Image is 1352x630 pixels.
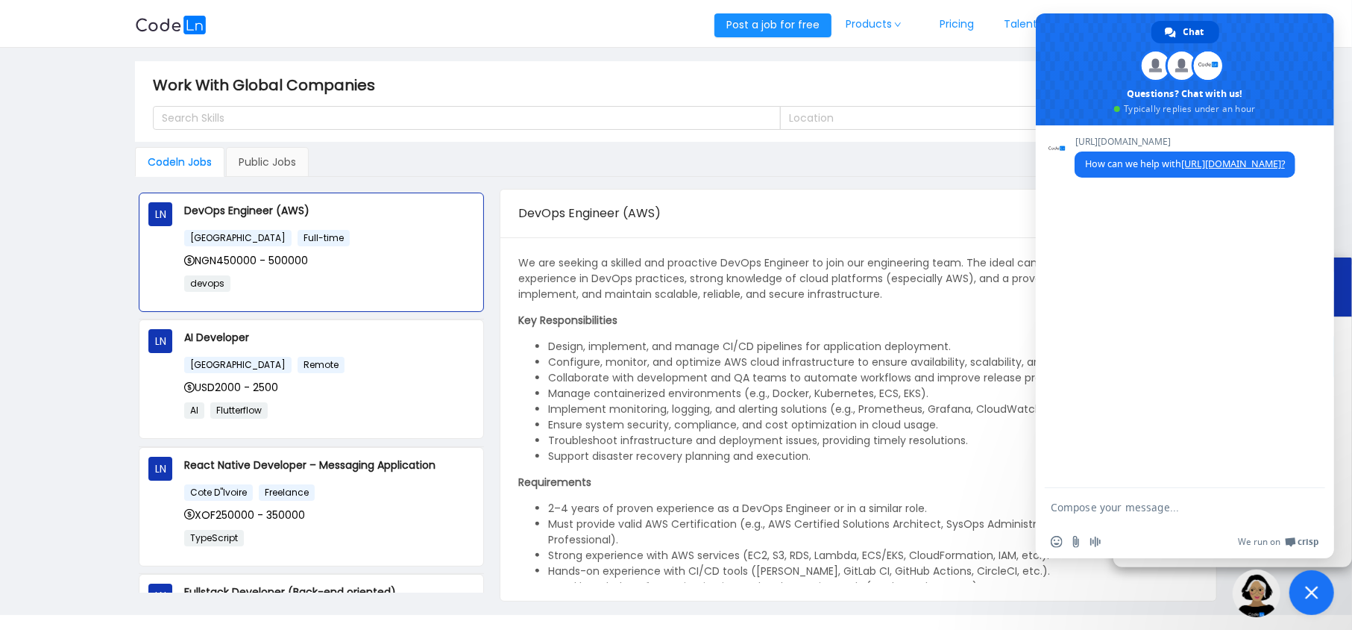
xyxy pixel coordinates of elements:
[155,457,166,481] span: LN
[1075,137,1295,147] span: [URL][DOMAIN_NAME]
[184,508,305,523] span: XOF250000 - 350000
[184,380,278,395] span: USD2000 - 2500
[518,205,661,222] span: DevOps Engineer (AWS)
[1289,570,1334,615] div: Close chat
[184,484,253,501] span: Cote D"Ivoire
[155,584,166,608] span: LN
[1233,570,1280,617] img: ground.ddcf5dcf.png
[155,202,166,226] span: LN
[548,433,1198,449] li: Troubleshoot infrastructure and deployment issues, providing timely resolutions.
[184,530,244,546] span: TypeScript
[1051,536,1063,548] span: Insert an emoji
[298,357,345,373] span: Remote
[548,564,1198,579] li: Hands-on experience with CI/CD tools ([PERSON_NAME], GitLab CI, GitHub Actions, CircleCI, etc.).
[548,449,1198,464] li: Support disaster recovery planning and execution.
[184,329,474,346] p: AI Developer
[184,584,474,600] p: Fullstack Developer (Back-end oriented)
[184,253,308,268] span: NGN450000 - 500000
[1238,536,1280,548] span: We run on
[548,501,1198,517] li: 2–4 years of proven experience as a DevOps Engineer or in a similar role.
[226,147,309,177] div: Public Jobs
[1090,536,1101,548] span: Audio message
[184,230,292,246] span: [GEOGRAPHIC_DATA]
[162,110,758,125] div: Search Skills
[184,255,195,266] i: icon: dollar
[714,17,831,32] a: Post a job for free
[184,202,474,219] p: DevOps Engineer (AWS)
[153,73,384,97] span: Work With Global Companies
[548,386,1198,402] li: Manage containerized environments (e.g., Docker, Kubernetes, ECS, EKS).
[548,517,1198,548] li: Must provide valid AWS Certification (e.g., AWS Certified Solutions Architect, SysOps Administrat...
[714,13,831,37] button: Post a job for free
[135,16,207,34] img: logobg.f302741d.svg
[548,370,1198,386] li: Collaborate with development and QA teams to automate workflows and improve release processes.
[184,357,292,373] span: [GEOGRAPHIC_DATA]
[184,382,195,393] i: icon: dollar
[1181,157,1285,170] a: [URL][DOMAIN_NAME]?
[518,313,617,328] strong: Key Responsibilities
[1298,536,1319,548] span: Crisp
[1238,536,1319,548] a: We run onCrisp
[789,110,1173,125] div: Location
[548,402,1198,417] li: Implement monitoring, logging, and alerting solutions (e.g., Prometheus, Grafana, CloudWatch).
[1051,501,1286,514] textarea: Compose your message...
[184,509,195,520] i: icon: dollar
[1070,536,1082,548] span: Send a file
[548,579,1198,595] li: Good knowledge of containerization and orchestration tools (Docker, Kubernetes).
[548,339,1198,355] li: Design, implement, and manage CI/CD pipelines for application deployment.
[1183,21,1204,43] span: Chat
[893,21,902,28] i: icon: down
[518,255,1198,302] p: We are seeking a skilled and proactive DevOps Engineer to join our engineering team. The ideal ca...
[548,355,1198,370] li: Configure, monitor, and optimize AWS cloud infrastructure to ensure availability, scalability, an...
[548,548,1198,564] li: Strong experience with AWS services (EC2, S3, RDS, Lambda, ECS/EKS, CloudFormation, IAM, etc.).
[135,147,224,177] div: Codeln Jobs
[548,417,1198,433] li: Ensure system security, compliance, and cost optimization in cloud usage.
[155,329,166,353] span: LN
[210,402,268,419] span: Flutterflow
[1085,157,1285,170] span: How can we help with
[298,230,350,246] span: Full-time
[1151,21,1219,43] div: Chat
[184,457,474,473] p: React Native Developer – Messaging Application
[184,275,230,292] span: devops
[184,402,204,419] span: AI
[518,475,591,490] strong: Requirements
[259,484,315,501] span: Freelance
